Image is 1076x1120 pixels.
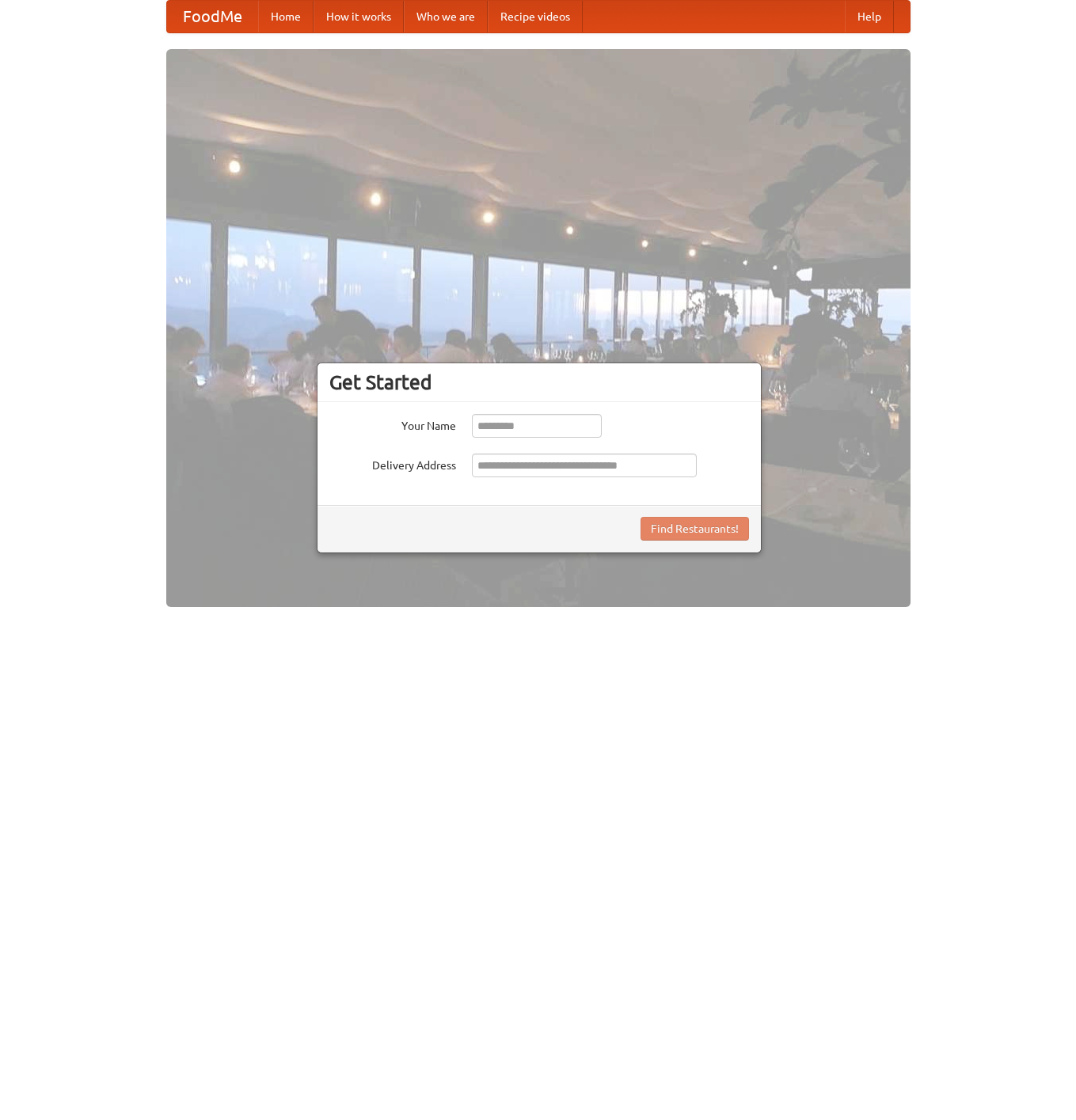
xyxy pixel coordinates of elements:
[641,517,749,541] button: Find Restaurants!
[845,1,894,32] a: Help
[314,1,404,32] a: How it works
[329,454,456,473] label: Delivery Address
[258,1,314,32] a: Home
[404,1,488,32] a: Who we are
[329,414,456,434] label: Your Name
[488,1,583,32] a: Recipe videos
[167,1,258,32] a: FoodMe
[329,370,749,394] h3: Get Started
